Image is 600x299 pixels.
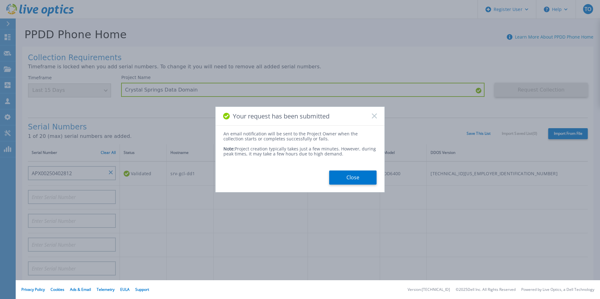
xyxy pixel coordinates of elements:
a: Privacy Policy [21,287,45,292]
a: Cookies [51,287,64,292]
div: An email notification will be sent to the Project Owner when the collection starts or completes s... [223,131,377,141]
div: Project creation typically takes just a few minutes. However, during peak times, it may take a fe... [223,141,377,156]
span: Note: [223,146,235,152]
button: Close [329,170,377,185]
li: Version: [TECHNICAL_ID] [408,288,450,292]
a: EULA [120,287,130,292]
li: © 2025 Dell Inc. All Rights Reserved [456,288,516,292]
a: Telemetry [97,287,115,292]
li: Powered by Live Optics, a Dell Technology [521,288,594,292]
a: Ads & Email [70,287,91,292]
span: Your request has been submitted [233,113,329,120]
a: Support [135,287,149,292]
